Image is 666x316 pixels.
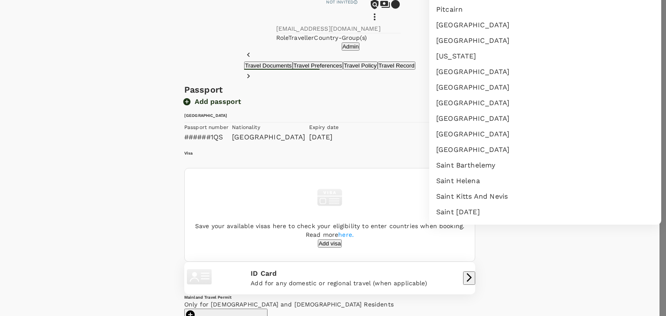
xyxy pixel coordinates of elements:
[288,34,314,41] span: Traveller
[343,61,378,70] button: Travel Policy
[184,262,215,292] img: id-card
[429,80,661,95] li: [GEOGRAPHIC_DATA]
[314,182,345,213] img: visa
[429,142,661,158] li: [GEOGRAPHIC_DATA]
[429,33,661,48] li: [GEOGRAPHIC_DATA]
[429,189,661,204] li: Saint Kitts And Nevis
[184,83,475,97] h6: Passport
[251,279,427,287] p: Add for any domestic or regional travel (when applicable)
[232,124,260,130] span: Nationality
[276,25,381,32] span: [EMAIL_ADDRESS][DOMAIN_NAME]
[343,43,359,50] span: Admin
[184,124,229,130] span: Passport number
[184,113,228,118] h6: [GEOGRAPHIC_DATA]
[184,300,475,309] p: Only for [DEMOGRAPHIC_DATA] and [DEMOGRAPHIC_DATA] Residents
[306,230,354,239] p: Read more
[338,231,354,238] a: here.
[429,17,661,33] li: [GEOGRAPHIC_DATA]
[429,95,661,111] li: [GEOGRAPHIC_DATA]
[429,48,661,64] li: [US_STATE]
[232,132,306,142] p: [GEOGRAPHIC_DATA]
[429,173,661,189] li: Saint Helena
[276,34,289,41] span: Role
[429,111,661,126] li: [GEOGRAPHIC_DATA]
[429,204,661,220] li: Saint [DATE]
[429,126,661,142] li: [GEOGRAPHIC_DATA]
[244,61,293,70] button: Travel Documents
[184,150,448,156] h6: Visa
[195,222,464,230] p: Save your available visas here to check your eligibility to enter countries when booking.
[429,2,661,17] li: Pitcairn
[184,97,241,106] button: Add passport
[314,34,338,41] span: Country
[184,132,229,142] p: ######1QS
[429,158,661,173] li: Saint Barthelemy
[309,132,339,142] p: [DATE]
[378,61,415,70] button: Travel Record
[429,220,661,235] li: Saint [PERSON_NAME] ([GEOGRAPHIC_DATA])
[339,34,342,41] span: -
[309,124,339,130] span: Expiry date
[318,239,342,248] button: Add visa
[342,34,367,41] span: Group(s)
[251,268,427,279] p: ID Card
[293,61,343,70] button: Travel Preferences
[429,64,661,80] li: [GEOGRAPHIC_DATA]
[184,294,475,300] h6: Mainland Travel Permit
